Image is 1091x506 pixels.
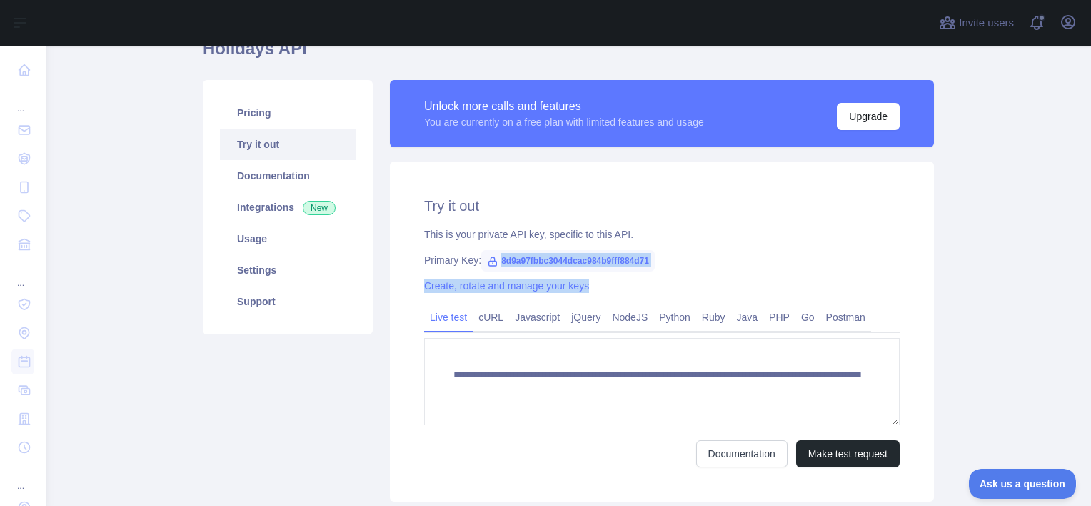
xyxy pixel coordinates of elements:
[653,306,696,329] a: Python
[220,223,356,254] a: Usage
[731,306,764,329] a: Java
[11,260,34,289] div: ...
[509,306,565,329] a: Javascript
[969,469,1077,499] iframe: Toggle Customer Support
[220,129,356,160] a: Try it out
[565,306,606,329] a: jQuery
[696,306,731,329] a: Ruby
[424,227,900,242] div: This is your private API key, specific to this API.
[220,192,356,223] a: Integrations New
[220,254,356,286] a: Settings
[11,86,34,114] div: ...
[936,11,1017,34] button: Invite users
[763,306,795,329] a: PHP
[606,306,653,329] a: NodeJS
[424,115,704,129] div: You are currently on a free plan with limited features and usage
[424,196,900,216] h2: Try it out
[424,280,589,292] a: Create, rotate and manage your keys
[220,160,356,192] a: Documentation
[424,98,704,115] div: Unlock more calls and features
[220,97,356,129] a: Pricing
[11,463,34,492] div: ...
[696,440,788,467] a: Documentation
[473,306,509,329] a: cURL
[203,37,934,71] h1: Holidays API
[303,201,336,215] span: New
[837,103,900,130] button: Upgrade
[796,440,900,467] button: Make test request
[424,253,900,267] div: Primary Key:
[959,15,1014,31] span: Invite users
[481,250,655,272] span: 8d9a97fbbc3044dcac984b9fff884d71
[820,306,871,329] a: Postman
[220,286,356,317] a: Support
[424,306,473,329] a: Live test
[795,306,820,329] a: Go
